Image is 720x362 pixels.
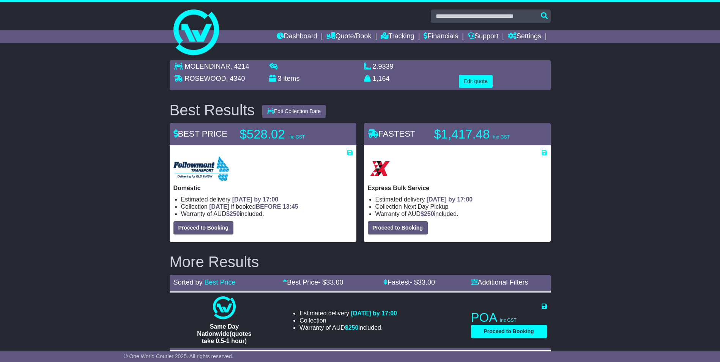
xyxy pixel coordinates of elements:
span: 250 [230,211,240,217]
span: 250 [348,324,359,331]
span: 33.00 [326,279,343,286]
span: if booked [209,203,298,210]
a: Additional Filters [471,279,528,286]
span: - $ [318,279,343,286]
li: Warranty of AUD included. [375,210,547,217]
span: BEST PRICE [173,129,227,139]
img: One World Courier: Same Day Nationwide(quotes take 0.5-1 hour) [213,296,236,319]
span: 33.00 [418,279,435,286]
span: 13:45 [283,203,298,210]
span: BEFORE [256,203,281,210]
p: POA [471,310,547,325]
li: Estimated delivery [375,196,547,203]
span: 250 [424,211,434,217]
span: MOLENDINAR [185,63,230,70]
li: Collection [181,203,353,210]
span: items [284,75,300,82]
img: Border Express: Express Bulk Service [368,156,392,181]
a: Tracking [381,30,414,43]
span: FASTEST [368,129,416,139]
p: $1,417.48 [434,127,529,142]
li: Collection [299,317,397,324]
a: Support [468,30,498,43]
span: [DATE] by 17:00 [427,196,473,203]
span: 2.9339 [373,63,394,70]
span: ROSEWOOD [185,75,226,82]
span: $ [421,211,434,217]
h2: More Results [170,253,551,270]
span: , 4214 [230,63,249,70]
span: $ [226,211,240,217]
li: Warranty of AUD included. [181,210,353,217]
span: 3 [278,75,282,82]
span: Same Day Nationwide(quotes take 0.5-1 hour) [197,323,251,344]
li: Estimated delivery [181,196,353,203]
p: Domestic [173,184,353,192]
span: - $ [410,279,435,286]
a: Fastest- $33.00 [383,279,435,286]
button: Edit quote [459,75,493,88]
span: $ [345,324,359,331]
span: inc GST [288,134,305,140]
a: Quote/Book [326,30,371,43]
span: [DATE] [209,203,229,210]
img: Followmont Transport: Domestic [173,156,229,181]
p: $528.02 [240,127,335,142]
span: © One World Courier 2025. All rights reserved. [124,353,233,359]
button: Edit Collection Date [262,105,326,118]
a: Best Price- $33.00 [283,279,343,286]
a: Dashboard [277,30,317,43]
a: Financials [424,30,458,43]
div: Best Results [166,102,259,118]
span: [DATE] by 17:00 [351,310,397,316]
span: Sorted by [173,279,203,286]
a: Settings [508,30,541,43]
span: inc GST [493,134,509,140]
span: Next Day Pickup [403,203,448,210]
button: Proceed to Booking [471,325,547,338]
a: Best Price [205,279,236,286]
li: Collection [375,203,547,210]
button: Proceed to Booking [368,221,428,235]
span: [DATE] by 17:00 [232,196,279,203]
p: Express Bulk Service [368,184,547,192]
span: 1,164 [373,75,390,82]
li: Warranty of AUD included. [299,324,397,331]
span: , 4340 [226,75,245,82]
li: Estimated delivery [299,310,397,317]
span: inc GST [500,318,517,323]
button: Proceed to Booking [173,221,233,235]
